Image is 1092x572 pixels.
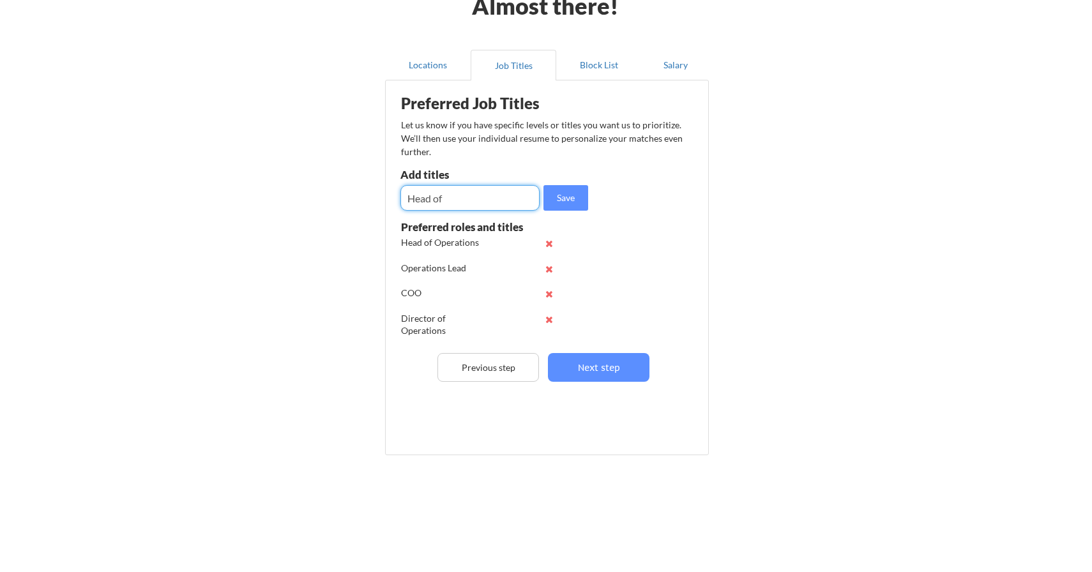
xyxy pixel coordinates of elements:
button: Save [543,185,588,211]
button: Job Titles [471,50,556,80]
div: Preferred Job Titles [401,96,562,111]
div: Let us know if you have specific levels or titles you want us to prioritize. We’ll then use your ... [401,118,684,158]
div: Add titles [400,169,536,180]
button: Block List [556,50,642,80]
input: E.g. Senior Product Manager [400,185,540,211]
div: COO [401,287,485,299]
button: Locations [385,50,471,80]
button: Salary [642,50,709,80]
div: Preferred roles and titles [401,222,539,232]
div: Head of Operations [401,236,485,249]
button: Next step [548,353,649,382]
div: Director of Operations [401,312,485,337]
div: Operations Lead [401,262,485,275]
button: Previous step [437,353,539,382]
